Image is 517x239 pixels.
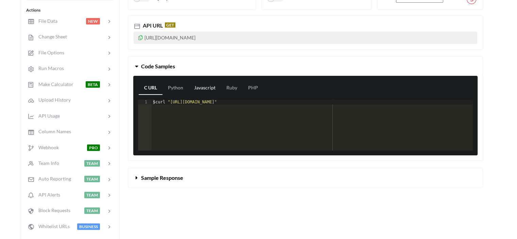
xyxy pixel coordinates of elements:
[34,207,70,213] span: Block Requests
[189,81,221,95] a: Javascript
[34,50,64,55] span: File Options
[84,176,100,182] span: TEAM
[34,144,59,150] span: Webhook
[34,81,73,87] span: Make Calculator
[34,160,59,166] span: Team Info
[34,129,71,134] span: Column Names
[141,22,163,29] span: API URL
[134,32,477,44] p: [URL][DOMAIN_NAME]
[87,144,100,151] span: PRO
[84,160,100,167] span: TEAM
[84,207,100,214] span: TEAM
[128,57,483,76] button: Code Samples
[34,113,60,119] span: API Usage
[221,81,243,95] a: Ruby
[34,34,67,39] span: Change Sheet
[86,81,100,88] span: BETA
[162,81,189,95] a: Python
[86,18,100,24] span: NEW
[165,22,175,28] span: GET
[34,192,60,198] span: API Alerts
[34,223,70,229] span: Whitelist URLs
[34,97,71,103] span: Upload History
[77,223,100,230] span: BUSINESS
[243,81,263,95] a: PHP
[128,168,483,187] button: Sample Response
[84,192,100,198] span: TEAM
[26,7,114,13] div: Actions
[141,63,175,69] span: Code Samples
[141,174,183,181] span: Sample Response
[34,176,71,182] span: Auto Reporting
[34,18,57,24] span: File Data
[34,65,64,71] span: Run Macros
[139,81,162,95] a: C URL
[138,100,152,104] div: 1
